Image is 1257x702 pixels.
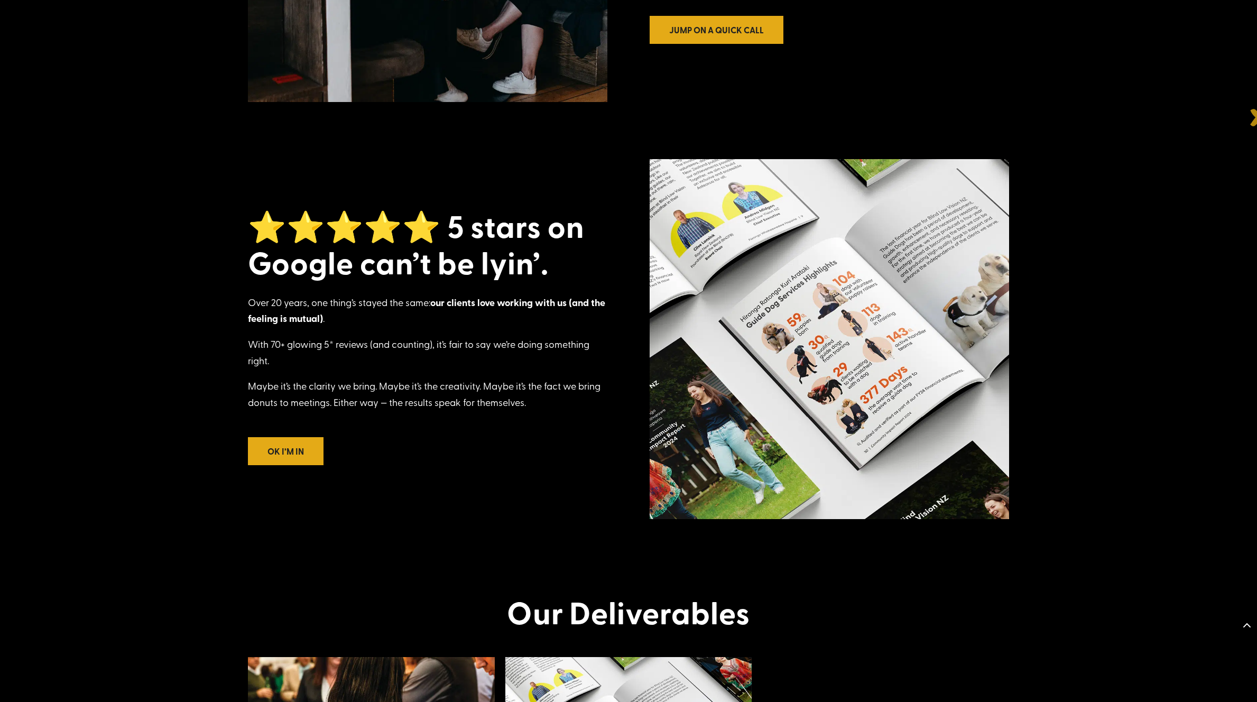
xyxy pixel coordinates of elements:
[248,208,607,287] h2: ⭐⭐⭐⭐⭐ 5 stars on Google can’t be lyin’.
[650,511,1009,521] picture: 1111
[650,16,783,44] a: Jump on a quick call
[248,378,607,427] p: Maybe it’s the clarity we bring. Maybe it’s the creativity. Maybe it’s the fact we bring donuts t...
[650,159,1009,519] img: 1111
[248,594,1009,636] h2: Our Deliverables
[248,294,607,427] div: Over 20 years, one thing’s stayed the same: .
[248,437,324,465] a: OK I’m In
[248,94,607,104] picture: SS_Husk_Team2024-38
[248,336,607,378] p: With 70+ glowing 5* reviews (and counting), it’s fair to say we’re doing something right.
